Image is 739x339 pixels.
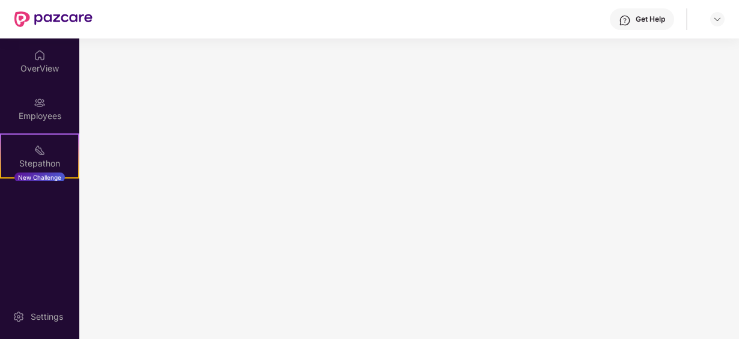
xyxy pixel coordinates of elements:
[34,97,46,109] img: svg+xml;base64,PHN2ZyBpZD0iRW1wbG95ZWVzIiB4bWxucz0iaHR0cDovL3d3dy53My5vcmcvMjAwMC9zdmciIHdpZHRoPS...
[27,311,67,323] div: Settings
[1,157,78,169] div: Stepathon
[34,49,46,61] img: svg+xml;base64,PHN2ZyBpZD0iSG9tZSIgeG1sbnM9Imh0dHA6Ly93d3cudzMub3JnLzIwMDAvc3ZnIiB3aWR0aD0iMjAiIG...
[636,14,665,24] div: Get Help
[34,144,46,156] img: svg+xml;base64,PHN2ZyB4bWxucz0iaHR0cDovL3d3dy53My5vcmcvMjAwMC9zdmciIHdpZHRoPSIyMSIgaGVpZ2h0PSIyMC...
[13,311,25,323] img: svg+xml;base64,PHN2ZyBpZD0iU2V0dGluZy0yMHgyMCIgeG1sbnM9Imh0dHA6Ly93d3cudzMub3JnLzIwMDAvc3ZnIiB3aW...
[14,173,65,182] div: New Challenge
[619,14,631,26] img: svg+xml;base64,PHN2ZyBpZD0iSGVscC0zMngzMiIgeG1sbnM9Imh0dHA6Ly93d3cudzMub3JnLzIwMDAvc3ZnIiB3aWR0aD...
[713,14,722,24] img: svg+xml;base64,PHN2ZyBpZD0iRHJvcGRvd24tMzJ4MzIiIHhtbG5zPSJodHRwOi8vd3d3LnczLm9yZy8yMDAwL3N2ZyIgd2...
[14,11,93,27] img: New Pazcare Logo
